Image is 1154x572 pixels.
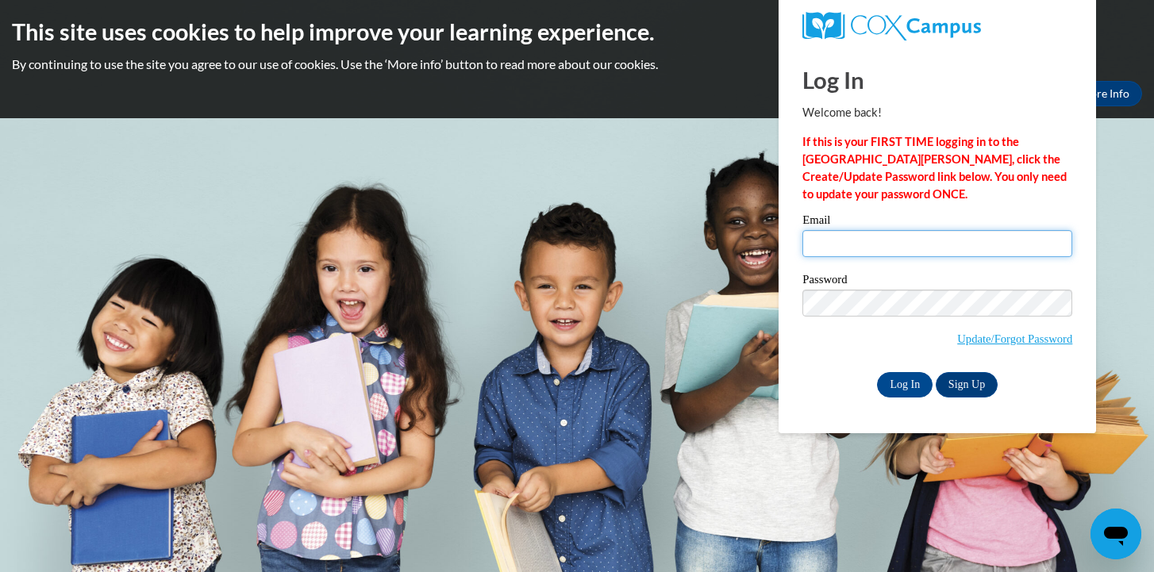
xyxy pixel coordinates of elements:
[12,16,1142,48] h2: This site uses cookies to help improve your learning experience.
[802,63,1072,96] h1: Log In
[802,214,1072,230] label: Email
[802,135,1067,201] strong: If this is your FIRST TIME logging in to the [GEOGRAPHIC_DATA][PERSON_NAME], click the Create/Upd...
[802,104,1072,121] p: Welcome back!
[12,56,1142,73] p: By continuing to use the site you agree to our use of cookies. Use the ‘More info’ button to read...
[802,12,1072,40] a: COX Campus
[957,332,1072,345] a: Update/Forgot Password
[1091,509,1141,559] iframe: Button to launch messaging window
[1067,81,1142,106] a: More Info
[802,12,980,40] img: COX Campus
[802,274,1072,290] label: Password
[877,372,933,397] input: Log In
[936,372,998,397] a: Sign Up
